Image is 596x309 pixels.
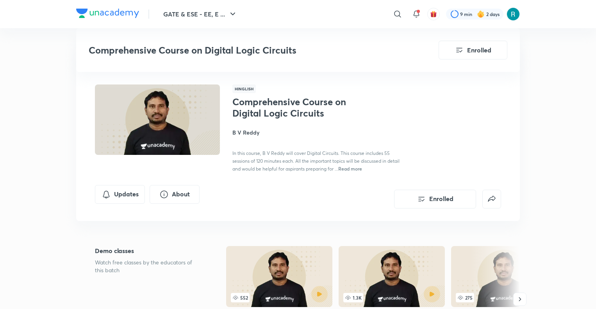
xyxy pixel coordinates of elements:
[477,10,485,18] img: streak
[343,293,363,302] span: 1.3K
[94,84,221,156] img: Thumbnail
[427,8,440,20] button: avatar
[232,84,256,93] span: Hinglish
[150,185,200,204] button: About
[232,128,407,137] h4: B V Reddy
[159,6,242,22] button: GATE & ESE - EE, E ...
[338,165,362,172] span: Read more
[482,190,501,208] button: false
[76,9,139,20] a: Company Logo
[456,293,474,302] span: 275
[430,11,437,18] img: avatar
[394,190,476,208] button: Enrolled
[76,9,139,18] img: Company Logo
[95,246,201,255] h5: Demo classes
[89,45,394,56] h3: Comprehensive Course on Digital Logic Circuits
[95,185,145,204] button: Updates
[232,96,360,119] h1: Comprehensive Course on Digital Logic Circuits
[232,150,400,172] span: In this course, B V Reddy will cover Digital Circuits. This course includes 55 sessions of 120 mi...
[231,293,250,302] span: 552
[95,259,201,274] p: Watch free classes by the educators of this batch
[507,7,520,21] img: AaDeeTri
[439,41,507,59] button: Enrolled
